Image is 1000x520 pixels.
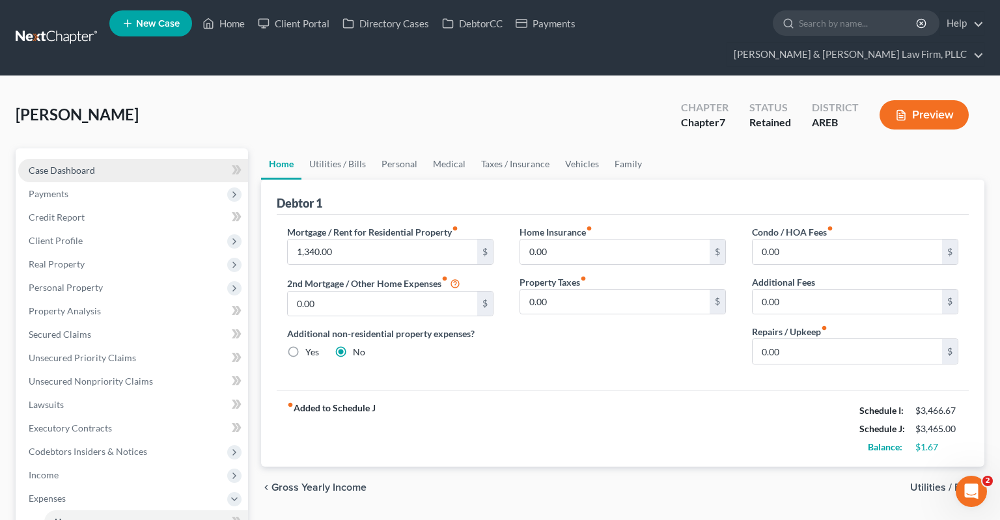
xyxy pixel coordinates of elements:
span: 2 [982,476,993,486]
button: Messages [87,400,173,452]
a: Utilities / Bills [301,148,374,180]
div: Send us a messageWe typically reply in a few hours [13,228,247,277]
input: Search by name... [799,11,918,35]
div: Statement of Financial Affairs - Payments Made in the Last 90 days [27,326,218,353]
a: Lawsuits [18,393,248,417]
span: Credit Report [29,212,85,223]
img: Profile image for Emma [139,21,165,47]
input: -- [753,339,942,364]
span: Help [206,433,227,442]
a: DebtorCC [436,12,509,35]
div: Adding Income [27,388,218,402]
label: No [353,346,365,359]
div: • [DATE] [136,197,173,210]
a: Vehicles [557,148,607,180]
button: Utilities / Bills chevron_right [910,482,984,493]
div: We typically reply in a few hours [27,253,217,266]
div: Recent message [27,164,234,178]
div: Statement of Financial Affairs - Payments Made in the Last 90 days [19,321,242,359]
a: Taxes / Insurance [473,148,557,180]
a: Credit Report [18,206,248,229]
img: Profile image for Lindsey [189,21,215,47]
div: Retained [749,115,791,130]
label: Property Taxes [520,275,587,289]
label: Repairs / Upkeep [752,325,827,338]
span: Hi again! Your account is all fixed now. Thanks for your patience with this. [58,184,395,195]
input: -- [753,239,942,264]
i: fiber_manual_record [586,225,592,232]
input: -- [520,290,710,314]
div: $3,465.00 [915,422,958,435]
div: Send us a message [27,239,217,253]
div: Recent messageProfile image for KellyHi again! Your account is all fixed now. Thanks for your pat... [13,153,247,221]
a: Directory Cases [336,12,436,35]
img: Profile image for James [164,21,190,47]
label: Mortgage / Rent for Residential Property [287,225,458,239]
span: Lawsuits [29,399,64,410]
span: Income [29,469,59,480]
span: Messages [108,433,153,442]
div: $ [710,290,725,314]
a: Unsecured Priority Claims [18,346,248,370]
span: Home [29,433,58,442]
div: $1.67 [915,441,958,454]
span: Secured Claims [29,329,91,340]
span: Real Property [29,258,85,269]
a: Personal [374,148,425,180]
a: Client Portal [251,12,336,35]
input: -- [288,239,477,264]
span: Utilities / Bills [910,482,974,493]
div: Chapter [681,115,729,130]
div: $ [942,239,958,264]
input: -- [520,239,710,264]
i: fiber_manual_record [441,275,448,282]
div: $ [477,292,493,316]
a: Medical [425,148,473,180]
div: Attorney's Disclosure of Compensation [27,364,218,377]
div: AREB [812,115,859,130]
div: Status [749,100,791,115]
span: Expenses [29,493,66,504]
div: [PERSON_NAME] [58,197,133,210]
i: chevron_left [261,482,271,493]
label: Condo / HOA Fees [752,225,833,239]
span: 7 [719,116,725,128]
a: Help [940,12,984,35]
a: Property Analysis [18,299,248,323]
a: Family [607,148,650,180]
a: Unsecured Nonpriority Claims [18,370,248,393]
span: Case Dashboard [29,165,95,176]
div: Attorney's Disclosure of Compensation [19,359,242,383]
a: Home [261,148,301,180]
button: chevron_left Gross Yearly Income [261,482,367,493]
label: Additional Fees [752,275,815,289]
strong: Added to Schedule J [287,402,376,456]
span: Payments [29,188,68,199]
label: 2nd Mortgage / Other Home Expenses [287,275,460,291]
p: Hi there! [26,92,234,115]
a: Secured Claims [18,323,248,346]
span: [PERSON_NAME] [16,105,139,124]
iframe: Intercom live chat [956,476,987,507]
div: $ [710,239,725,264]
a: Payments [509,12,582,35]
div: Chapter [681,100,729,115]
label: Home Insurance [520,225,592,239]
img: logo [26,27,113,40]
strong: Balance: [868,441,902,452]
i: fiber_manual_record [452,225,458,232]
strong: Schedule I: [859,405,904,416]
div: $ [942,339,958,364]
i: fiber_manual_record [287,402,294,408]
span: Unsecured Nonpriority Claims [29,376,153,387]
button: Search for help [19,290,242,316]
span: Search for help [27,296,105,310]
div: $3,466.67 [915,404,958,417]
p: How can we help? [26,115,234,137]
input: -- [288,292,477,316]
div: District [812,100,859,115]
strong: Schedule J: [859,423,905,434]
span: Gross Yearly Income [271,482,367,493]
label: Yes [305,346,319,359]
span: Codebtors Insiders & Notices [29,446,147,457]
